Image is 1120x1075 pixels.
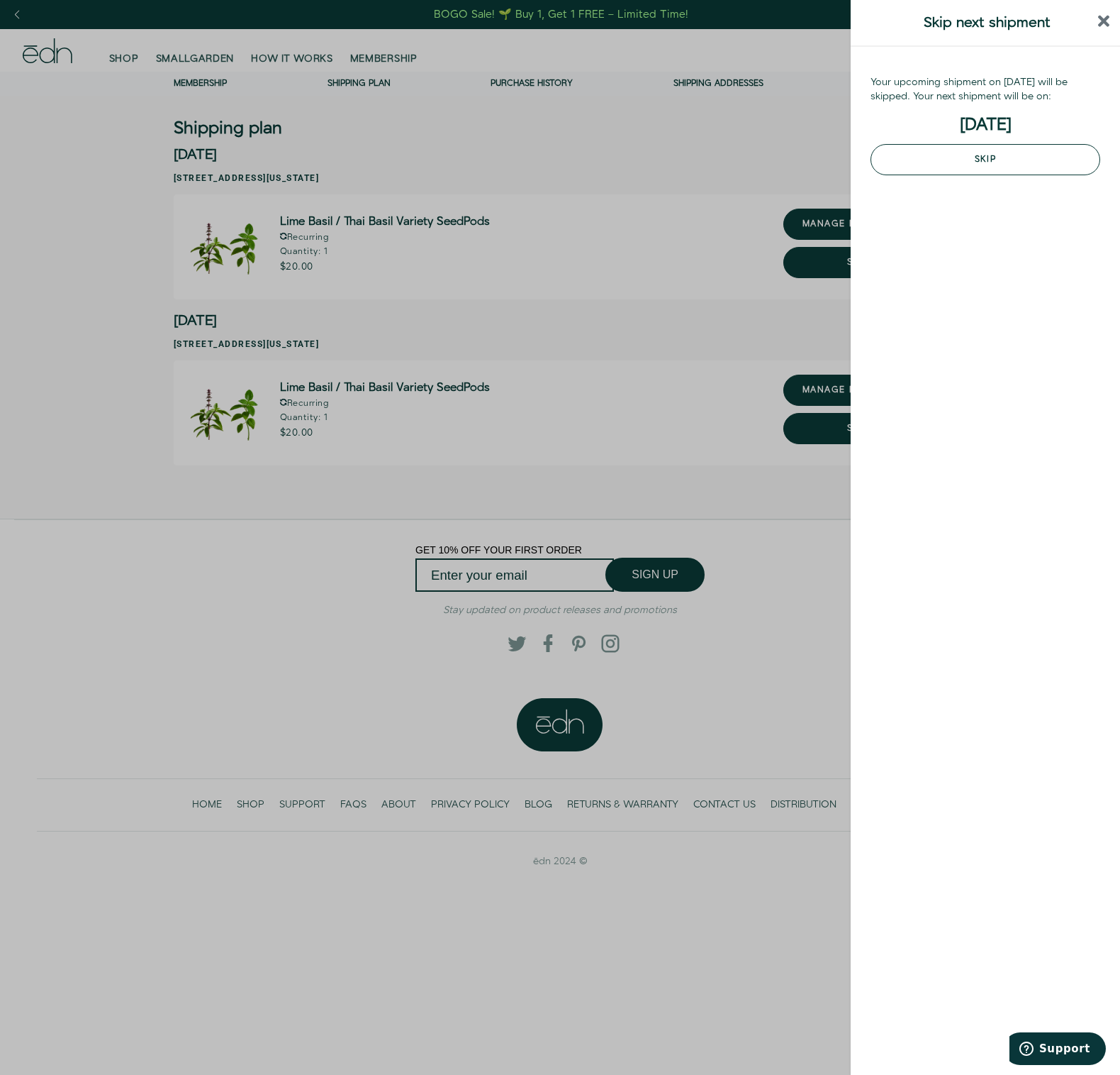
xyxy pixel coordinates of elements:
[1098,11,1110,35] button: close sidebar
[870,144,1100,175] button: Skip
[1009,1032,1106,1068] iframe: Opens a widget where you can find more information
[924,13,1051,33] span: Skip next shipment
[870,75,1100,104] div: Your upcoming shipment on [DATE] will be skipped. Your next shipment will be on:
[870,118,1100,132] h3: [DATE]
